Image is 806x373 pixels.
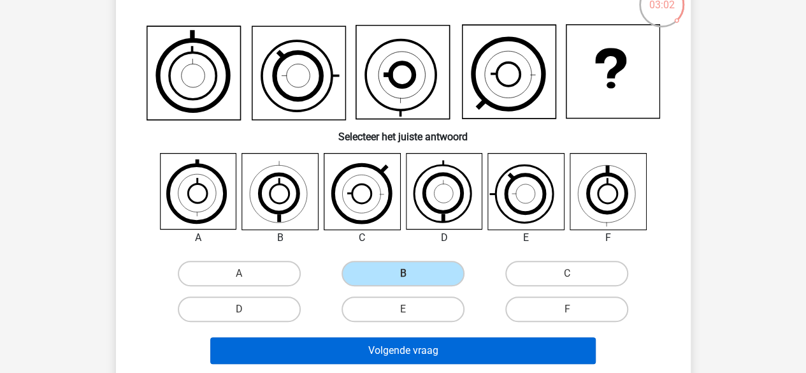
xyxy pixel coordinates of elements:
h6: Selecteer het juiste antwoord [136,121,670,143]
label: E [342,296,464,322]
button: Volgende vraag [210,337,596,364]
div: B [232,230,328,245]
label: D [178,296,301,322]
label: B [342,261,464,286]
label: C [505,261,628,286]
div: A [150,230,247,245]
div: D [396,230,493,245]
label: F [505,296,628,322]
label: A [178,261,301,286]
div: E [478,230,574,245]
div: F [560,230,656,245]
div: C [314,230,410,245]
